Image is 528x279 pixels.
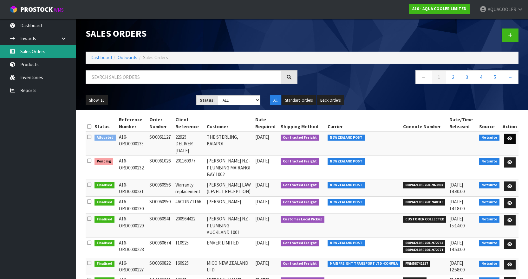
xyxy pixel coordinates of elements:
[205,197,254,214] td: [PERSON_NAME]
[328,199,365,206] span: NEW ZEALAND POST
[328,158,365,165] span: NEW ZEALAND POST
[118,54,137,60] a: Outwards
[148,258,174,275] td: SO0060822
[255,260,269,266] span: [DATE]
[460,70,474,84] a: 3
[205,258,254,275] td: MICO NEW ZEALAND LTD
[403,247,446,253] span: 00894210392601972771
[255,134,269,140] span: [DATE]
[449,260,465,273] span: [DATE] 12:58:00
[174,214,205,238] td: 200964422
[205,132,254,156] td: THE STERLING, KAIAPOI
[412,6,466,11] strong: A16 - AQUA COOLER LIMITED
[488,6,516,12] span: AQUACOOLER
[174,258,205,275] td: 160925
[326,115,401,132] th: Carrier
[403,199,446,206] span: 00894210392601948318
[255,182,269,188] span: [DATE]
[281,216,325,223] span: Customer Local Pickup
[95,240,114,246] span: Finalised
[254,115,279,132] th: Date Required
[328,240,365,246] span: NEW ZEALAND POST
[90,54,112,60] a: Dashboard
[117,214,148,238] td: A16-ORD0000229
[282,95,316,105] button: Standard Orders
[479,240,499,246] span: Netsuite
[86,70,281,84] input: Search sales orders
[449,182,465,194] span: [DATE] 14:40:00
[10,5,17,13] img: cube-alt.png
[174,115,205,132] th: Client Reference
[205,156,254,180] td: [PERSON_NAME] NZ - PLUMBING MAIRANGI BAY 1002
[432,70,446,84] a: 1
[449,199,465,211] span: [DATE] 14:18:00
[205,238,254,258] td: EMVER LIMITED
[502,70,518,84] a: →
[403,261,430,267] span: FWM58742557
[255,199,269,205] span: [DATE]
[270,95,281,105] button: All
[479,135,499,141] span: Netsuite
[479,158,499,165] span: Netsuite
[174,156,205,180] td: 201160977
[205,180,254,197] td: [PERSON_NAME] LAW (LEVEL 1 RECEPTION)
[281,182,319,188] span: Contracted Freight
[95,199,114,206] span: Finalised
[117,156,148,180] td: A16-ORD0000232
[317,95,344,105] button: Back Orders
[281,240,319,246] span: Contracted Freight
[117,180,148,197] td: A16-ORD0000231
[255,240,269,246] span: [DATE]
[174,132,205,156] td: 22925 DELIVER [DATE]
[148,132,174,156] td: SO0061127
[148,180,174,197] td: SO0060956
[95,182,114,188] span: Finalised
[281,199,319,206] span: Contracted Freight
[449,240,465,252] span: [DATE] 14:53:00
[479,182,499,188] span: Netsuite
[479,199,499,206] span: Netsuite
[488,70,502,84] a: 5
[479,261,499,267] span: Netsuite
[148,115,174,132] th: Order Number
[148,238,174,258] td: SO0060674
[20,5,53,14] span: ProStock
[148,197,174,214] td: SO0060950
[174,238,205,258] td: 110925
[86,95,108,105] button: Show: 10
[205,115,254,132] th: Customer
[281,135,319,141] span: Contracted Freight
[478,115,501,132] th: Source
[148,156,174,180] td: SO0061026
[279,115,326,132] th: Shipping Method
[449,216,465,228] span: [DATE] 15:14:00
[174,180,205,197] td: Warranty replacement
[117,115,148,132] th: Reference Number
[200,98,215,103] strong: Status:
[174,197,205,214] td: #ACDNZ1166
[401,115,448,132] th: Connote Number
[86,29,297,39] h1: Sales Orders
[95,261,114,267] span: Finalised
[281,261,319,267] span: Contracted Freight
[403,216,447,223] span: CUSTOMER COLLECTED
[54,7,64,13] small: WMS
[255,216,269,222] span: [DATE]
[446,70,460,84] a: 2
[448,115,478,132] th: Date/Time Released
[95,135,116,141] span: Allocated
[255,158,269,164] span: [DATE]
[205,214,254,238] td: [PERSON_NAME] NZ - PLUMBING AUCKLAND 1001
[328,182,365,188] span: NEW ZEALAND POST
[117,132,148,156] td: A16-ORD0000233
[95,158,113,165] span: Pending
[307,70,519,86] nav: Page navigation
[93,115,117,132] th: Status
[117,238,148,258] td: A16-ORD0000228
[95,216,114,223] span: Finalised
[143,54,168,60] span: Sales Orders
[479,216,499,223] span: Netsuite
[474,70,488,84] a: 4
[328,135,365,141] span: NEW ZEALAND POST
[117,258,148,275] td: A16-ORD0000227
